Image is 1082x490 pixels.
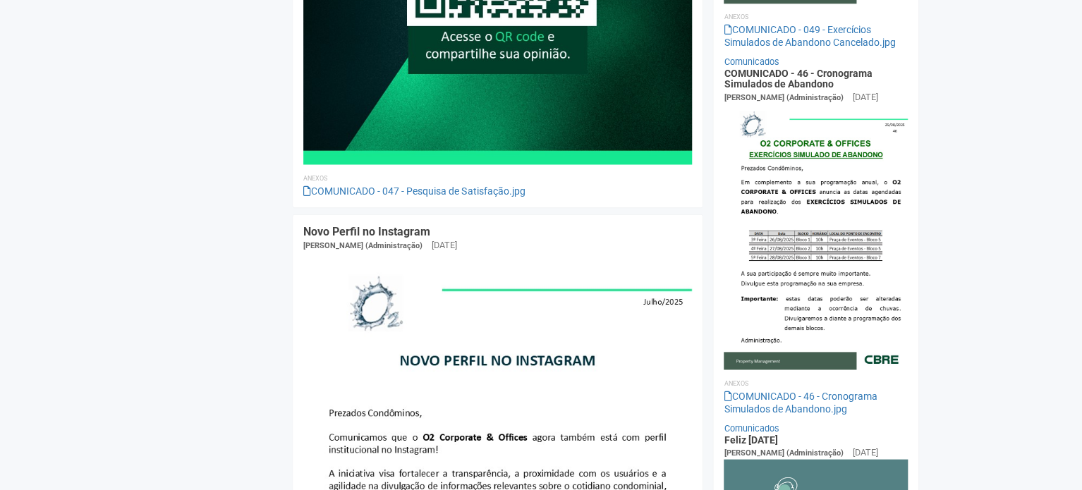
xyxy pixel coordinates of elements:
[724,56,779,67] a: Comunicados
[303,224,430,238] a: Novo Perfil no Instagram
[724,93,843,102] span: [PERSON_NAME] (Administração)
[724,434,777,445] a: Feliz [DATE]
[852,446,877,458] div: [DATE]
[303,185,525,196] a: COMUNICADO - 047 - Pesquisa de Satisfação.jpg
[724,448,843,457] span: [PERSON_NAME] (Administração)
[432,238,457,251] div: [DATE]
[724,24,895,48] a: COMUNICADO - 049 - Exercícios Simulados de Abandono Cancelado.jpg
[724,11,908,23] li: Anexos
[852,91,877,104] div: [DATE]
[724,376,908,389] li: Anexos
[303,240,423,250] span: [PERSON_NAME] (Administração)
[724,390,877,414] a: COMUNICADO - 46 - Cronograma Simulados de Abandono.jpg
[724,422,779,433] a: Comunicados
[724,68,872,90] a: COMUNICADO - 46 - Cronograma Simulados de Abandono
[303,171,692,184] li: Anexos
[724,104,908,369] img: COMUNICADO%20-%2046%20-%20Cronograma%20Simulados%20de%20Abandono.jpg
